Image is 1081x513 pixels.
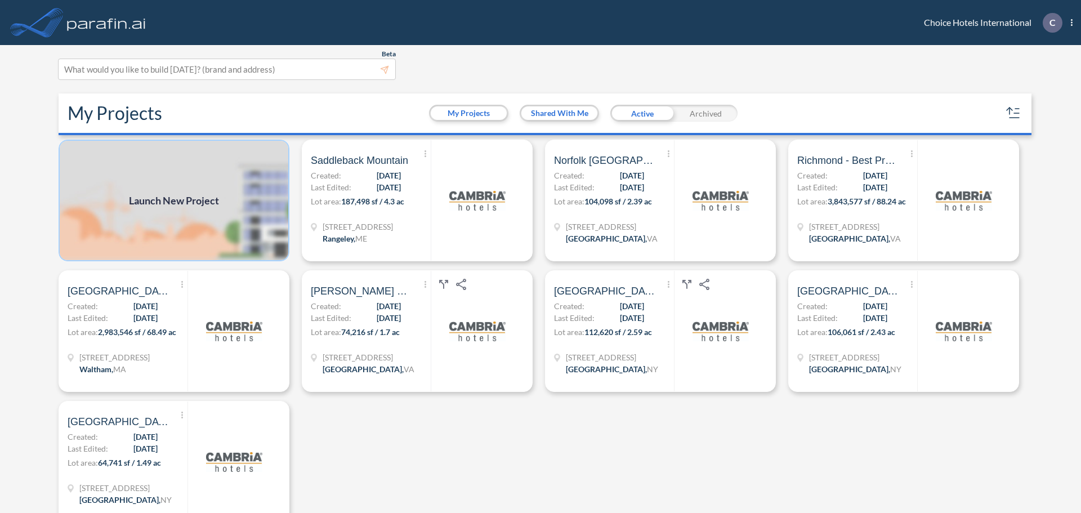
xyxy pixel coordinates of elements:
span: 861 Glenrock Rd [566,221,658,233]
div: Norfolk, VA [566,233,658,244]
span: 976 Saddleback Mountain Rd [323,221,393,233]
span: MA [113,364,126,374]
span: [GEOGRAPHIC_DATA] , [566,234,647,243]
span: Created: [68,300,98,312]
div: Richmond, VA [809,233,901,244]
a: Saddleback MountainCreated:[DATE]Last Edited:[DATE]Lot area:187,498 sf / 4.3 ac[STREET_ADDRESS]Ra... [297,140,540,261]
span: [DATE] [620,181,644,193]
span: Created: [554,300,584,312]
div: Seneca Falls, NY [566,363,658,375]
span: [DATE] [863,312,887,324]
span: Last Edited: [68,312,108,324]
span: Last Edited: [554,312,595,324]
span: Lot area: [311,327,341,337]
span: Norfolk VA [554,154,655,167]
span: 112,620 sf / 2.59 ac [584,327,652,337]
span: 74,216 sf / 1.7 ac [341,327,400,337]
img: logo [936,172,992,229]
span: Lot area: [311,197,341,206]
span: [DATE] [377,181,401,193]
div: Choice Hotels International [907,13,1073,33]
span: Lot area: [797,327,828,337]
button: Shared With Me [521,106,597,120]
span: Last Edited: [554,181,595,193]
span: [DATE] [620,300,644,312]
span: Last Edited: [311,312,351,324]
span: [DATE] [377,312,401,324]
img: logo [936,303,992,359]
span: Created: [68,431,98,443]
span: Syracuse - Yorktown Cir [797,284,899,298]
div: East Syracuse, NY [809,363,901,375]
span: 1597 W Ridge Rd [79,482,172,494]
span: Created: [311,169,341,181]
span: Lot area: [797,197,828,206]
a: [GEOGRAPHIC_DATA] - [GEOGRAPHIC_DATA] CirCreated:[DATE]Last Edited:[DATE]Lot area:106,061 sf / 2.... [784,270,1027,392]
span: [DATE] [863,169,887,181]
span: [DATE] [620,312,644,324]
span: Last Edited: [311,181,351,193]
a: [PERSON_NAME] Site 2Created:[DATE]Last Edited:[DATE]Lot area:74,216 sf / 1.7 ac[STREET_ADDRESS][G... [297,270,540,392]
span: [GEOGRAPHIC_DATA] , [809,364,890,374]
a: Launch New Project [59,140,289,261]
span: 106,061 sf / 2.43 ac [828,327,895,337]
p: C [1049,17,1056,28]
span: Launch New Project [129,193,219,208]
a: Norfolk [GEOGRAPHIC_DATA]Created:[DATE]Last Edited:[DATE]Lot area:104,098 sf / 2.39 ac[STREET_ADD... [540,140,784,261]
span: Lot area: [68,458,98,467]
span: 64,741 sf / 1.49 ac [98,458,161,467]
span: [DATE] [133,312,158,324]
img: add [59,140,289,261]
img: logo [206,434,262,490]
span: Created: [797,300,828,312]
span: 3,843,577 sf / 88.24 ac [828,197,906,206]
span: Last Edited: [797,181,838,193]
span: Seneca Falls [554,284,655,298]
div: Rochester, NY [79,494,172,506]
img: logo [449,303,506,359]
div: Richmond, VA [323,363,414,375]
span: Rangeley , [323,234,355,243]
img: logo [693,172,749,229]
span: [GEOGRAPHIC_DATA] , [79,495,160,505]
span: 8820 Park Central Dr [809,221,901,233]
div: Archived [674,105,738,122]
span: Lot area: [68,327,98,337]
span: [DATE] [863,181,887,193]
span: Created: [311,300,341,312]
div: Active [610,105,674,122]
span: Waltham, MA [68,284,169,298]
span: Last Edited: [797,312,838,324]
span: 323 S 14th St [323,351,414,363]
img: logo [693,303,749,359]
span: [DATE] [377,300,401,312]
span: Waltham , [79,364,113,374]
span: [DATE] [863,300,887,312]
span: Lot area: [554,327,584,337]
span: Created: [797,169,828,181]
span: Beta [382,50,396,59]
img: logo [206,303,262,359]
img: logo [449,172,506,229]
button: My Projects [431,106,507,120]
span: 2,983,546 sf / 68.49 ac [98,327,176,337]
span: NY [647,364,658,374]
span: Dean Site 2 [311,284,412,298]
span: [GEOGRAPHIC_DATA] , [809,234,890,243]
button: sort [1004,104,1022,122]
a: [GEOGRAPHIC_DATA]Created:[DATE]Last Edited:[DATE]Lot area:112,620 sf / 2.59 ac[STREET_ADDRESS][GE... [540,270,784,392]
span: 2 W Bayard St [566,351,658,363]
span: [DATE] [377,169,401,181]
span: [GEOGRAPHIC_DATA] , [323,364,404,374]
span: [DATE] [133,431,158,443]
span: 6400 Yorktown Cir [809,351,901,363]
span: ME [355,234,367,243]
span: 1265 Main St [79,351,150,363]
h2: My Projects [68,102,162,124]
span: VA [404,364,414,374]
span: [DATE] [620,169,644,181]
a: [GEOGRAPHIC_DATA], [GEOGRAPHIC_DATA]Created:[DATE]Last Edited:[DATE]Lot area:2,983,546 sf / 68.49... [54,270,297,392]
img: logo [65,11,148,34]
span: Saddleback Mountain [311,154,408,167]
span: Rochester, NY - Ridge Rd [68,415,169,429]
